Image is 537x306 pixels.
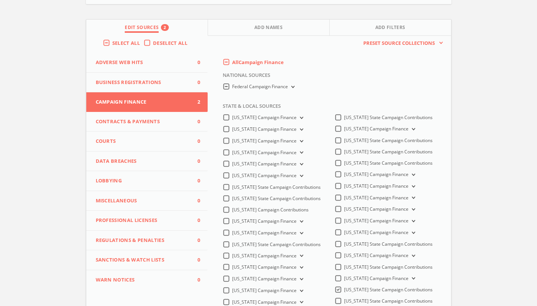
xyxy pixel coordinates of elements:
button: [US_STATE] Campaign Finance [297,299,305,306]
span: WARN Notices [96,276,189,284]
button: [US_STATE] Campaign Finance [297,161,305,168]
span: [US_STATE] State Campaign Contributions [232,195,321,202]
span: Adverse Web Hits [96,59,189,66]
button: Sanctions & Watch Lists0 [86,250,208,270]
button: [US_STATE] Campaign Finance [297,230,305,237]
span: [US_STATE] Campaign Contributions [232,207,309,213]
button: [US_STATE] Campaign Finance [297,276,305,283]
span: Deselect All [153,40,187,46]
button: WARN Notices0 [86,270,208,290]
button: [US_STATE] Campaign Finance [408,252,417,259]
span: [US_STATE] Campaign Finance [232,264,297,270]
span: 0 [189,237,200,244]
span: [US_STATE] Campaign Finance [232,161,297,167]
span: Business Registrations [96,79,189,86]
button: Preset Source Collections [360,40,443,47]
button: [US_STATE] Campaign Finance [408,194,417,201]
button: [US_STATE] Campaign Finance [408,183,417,190]
span: [US_STATE] State Campaign Contributions [232,241,321,248]
button: [US_STATE] Campaign Finance [297,149,305,156]
button: [US_STATE] Campaign Finance [297,173,305,179]
button: Contracts & Payments0 [86,112,208,132]
span: 2 [189,98,200,106]
span: 0 [189,256,200,264]
button: [US_STATE] Campaign Finance [408,218,417,225]
span: Edit Sources [125,24,159,33]
button: Miscellaneous0 [86,191,208,211]
span: Campaign Finance [96,98,189,106]
span: [US_STATE] Campaign Finance [344,217,408,224]
button: Adverse Web Hits0 [86,53,208,73]
span: [US_STATE] Campaign Finance [344,229,408,236]
span: Courts [96,138,189,145]
span: Preset Source Collections [360,40,439,47]
button: Campaign Finance2 [86,92,208,112]
button: Federal Campaign Finance [288,84,296,90]
span: [US_STATE] State Campaign Contributions [344,137,433,144]
span: [US_STATE] Campaign Finance [232,229,297,236]
span: Miscellaneous [96,197,189,205]
span: Data Breaches [96,158,189,165]
span: Add Names [254,24,283,33]
button: [US_STATE] Campaign Finance [408,171,417,178]
span: [US_STATE] Campaign Finance [344,171,408,177]
button: [US_STATE] Campaign Finance [297,115,305,121]
span: 0 [189,79,200,86]
button: [US_STATE] Campaign Finance [297,218,305,225]
span: 0 [189,158,200,165]
button: Add Names [208,20,330,36]
div: 2 [161,24,168,31]
button: Business Registrations0 [86,73,208,93]
span: Contracts & Payments [96,118,189,125]
span: Professional Licenses [96,217,189,224]
span: 0 [189,197,200,205]
span: 0 [189,59,200,66]
span: 0 [189,217,200,224]
button: Lobbying0 [86,171,208,191]
span: [US_STATE] Campaign Finance [232,114,297,121]
span: [US_STATE] Campaign Finance [232,149,297,156]
button: Edit Sources2 [86,20,208,36]
span: [US_STATE] Campaign Finance [232,287,297,294]
span: [US_STATE] State Campaign Contributions [344,160,433,166]
button: Add Filters [330,20,451,36]
span: All Campaign Finance [232,59,284,66]
button: Professional Licenses0 [86,211,208,231]
button: [US_STATE] Campaign Finance [408,126,417,133]
button: [US_STATE] Campaign Finance [297,264,305,271]
span: Regulations & Penalties [96,237,189,244]
span: National Sources [217,72,270,83]
span: [US_STATE] Campaign Finance [344,183,408,189]
span: [US_STATE] Campaign Finance [344,252,408,259]
span: [US_STATE] State Campaign Contributions [232,184,321,190]
span: [US_STATE] State Campaign Contributions [344,264,433,270]
span: [US_STATE] Campaign Finance [232,172,297,179]
span: 0 [189,276,200,284]
span: Lobbying [96,177,189,185]
button: [US_STATE] Campaign Finance [408,229,417,236]
span: Select All [112,40,140,46]
span: [US_STATE] Campaign Finance [232,299,297,305]
span: [US_STATE] State Campaign Contributions [344,286,433,293]
button: Data Breaches0 [86,151,208,171]
span: Federal Campaign Finance [232,83,288,90]
span: [US_STATE] Campaign Finance [344,194,408,201]
span: [US_STATE] State Campaign Contributions [344,241,433,247]
span: [US_STATE] State Campaign Contributions [344,114,433,121]
span: State & Local Sources [217,103,281,114]
button: [US_STATE] Campaign Finance [408,275,417,282]
span: Add Filters [375,24,405,33]
span: [US_STATE] Campaign Finance [344,275,408,282]
span: 0 [189,177,200,185]
button: [US_STATE] Campaign Finance [297,252,305,259]
span: [US_STATE] Campaign Finance [232,126,297,132]
span: [US_STATE] State Campaign Contributions [344,148,433,155]
button: [US_STATE] Campaign Finance [408,206,417,213]
button: [US_STATE] Campaign Finance [297,126,305,133]
span: [US_STATE] Campaign Finance [232,218,297,224]
button: [US_STATE] Campaign Finance [297,288,305,294]
span: [US_STATE] Campaign Finance [232,138,297,144]
span: [US_STATE] Campaign Finance [232,275,297,282]
button: Courts0 [86,132,208,151]
span: Sanctions & Watch Lists [96,256,189,264]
